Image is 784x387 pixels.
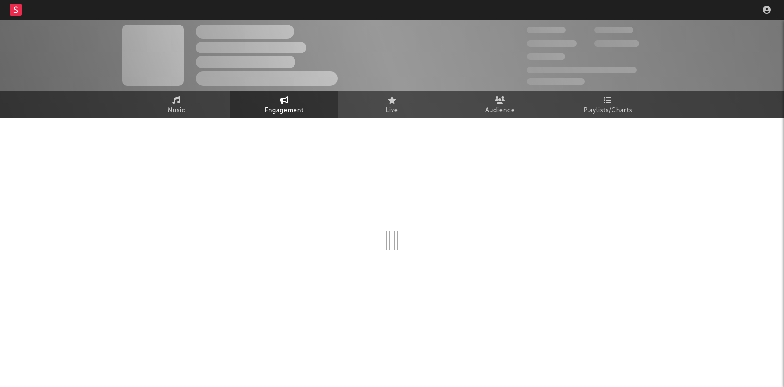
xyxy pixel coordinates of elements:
span: 50,000,000 Monthly Listeners [527,67,637,73]
span: Jump Score: 85.0 [527,78,585,85]
a: Audience [446,91,554,118]
span: 100,000 [527,53,565,60]
span: 300,000 [527,27,566,33]
a: Engagement [230,91,338,118]
span: 1,000,000 [594,40,639,47]
a: Live [338,91,446,118]
span: Playlists/Charts [584,105,632,117]
span: Live [386,105,398,117]
a: Music [122,91,230,118]
span: Audience [485,105,515,117]
span: Engagement [265,105,304,117]
span: Music [168,105,186,117]
span: 50,000,000 [527,40,577,47]
a: Playlists/Charts [554,91,661,118]
span: 100,000 [594,27,633,33]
